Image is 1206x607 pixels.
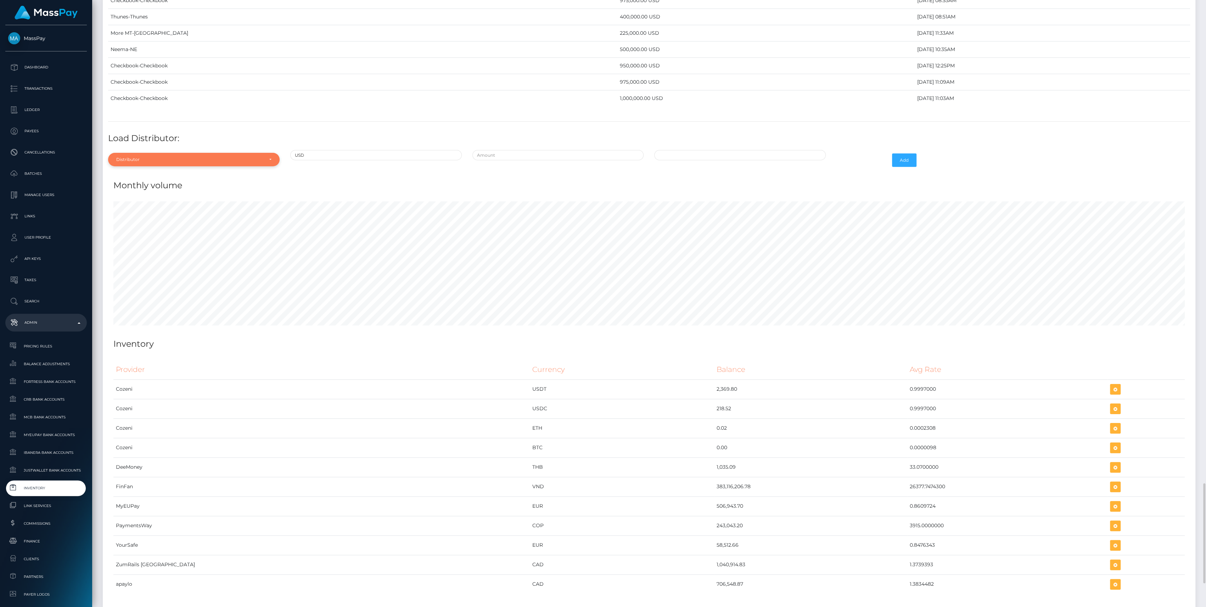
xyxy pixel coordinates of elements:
[907,418,1107,438] td: 0.0002308
[5,445,87,460] a: Ibanera Bank Accounts
[113,535,530,555] td: YourSafe
[530,418,714,438] td: ETH
[5,587,87,602] a: Payer Logos
[113,574,530,594] td: apaylo
[5,122,87,140] a: Payees
[108,58,617,74] td: Checkbook-Checkbook
[714,418,907,438] td: 0.02
[113,399,530,418] td: Cozeni
[714,399,907,418] td: 218.52
[530,360,714,379] th: Currency
[617,41,915,58] td: 500,000.00 USD
[113,496,530,516] td: MyEUPay
[108,9,617,25] td: Thunes-Thunes
[907,535,1107,555] td: 0.8476343
[113,418,530,438] td: Cozeni
[108,25,617,41] td: More MT-[GEOGRAPHIC_DATA]
[472,150,644,160] input: Amount
[5,356,87,372] a: Balance Adjustments
[714,516,907,535] td: 243,043.20
[113,379,530,399] td: Cozeni
[8,449,84,457] span: Ibanera Bank Accounts
[714,496,907,516] td: 506,943.70
[714,535,907,555] td: 58,512.66
[8,62,84,73] p: Dashboard
[5,516,87,531] a: Commissions
[5,186,87,204] a: Manage Users
[8,105,84,115] p: Ledger
[530,457,714,477] td: THB
[617,25,915,41] td: 225,000.00 USD
[915,90,1190,107] td: [DATE] 11:03AM
[5,271,87,289] a: Taxes
[8,126,84,137] p: Payees
[714,438,907,457] td: 0.00
[907,555,1107,574] td: 1.3739393
[5,165,87,183] a: Batches
[714,477,907,496] td: 383,116,206.78
[530,379,714,399] td: USDT
[8,147,84,158] p: Cancellations
[892,154,916,167] button: Add
[530,574,714,594] td: CAD
[5,374,87,389] a: Fortress Bank Accounts
[907,477,1107,496] td: 26377.7474300
[8,378,84,386] span: Fortress Bank Accounts
[617,74,915,90] td: 975,000.00 USD
[714,555,907,574] td: 1,040,914.83
[8,537,84,545] span: Finance
[5,35,87,41] span: MassPay
[5,207,87,225] a: Links
[8,275,84,285] p: Taxes
[530,516,714,535] td: COP
[915,25,1190,41] td: [DATE] 11:33AM
[5,480,87,496] a: Inventory
[915,41,1190,58] td: [DATE] 10:35AM
[915,9,1190,25] td: [DATE] 08:51AM
[8,431,84,439] span: MyEUPay Bank Accounts
[113,516,530,535] td: PaymentsWay
[290,150,462,160] input: Currency
[8,254,84,264] p: API Keys
[15,6,78,20] img: MassPay Logo
[8,360,84,368] span: Balance Adjustments
[8,519,84,528] span: Commissions
[8,590,84,598] span: Payer Logos
[907,438,1107,457] td: 0.0000098
[617,90,915,107] td: 1,000,000.00 USD
[108,41,617,58] td: Neema-NE
[5,80,87,98] a: Transactions
[714,360,907,379] th: Balance
[5,229,87,246] a: User Profile
[617,58,915,74] td: 950,000.00 USD
[8,502,84,510] span: Link Services
[113,555,530,574] td: ZumRails [GEOGRAPHIC_DATA]
[8,342,84,350] span: Pricing Rules
[116,157,263,162] div: Distributor
[8,317,84,328] p: Admin
[113,457,530,477] td: DeeMoney
[5,534,87,549] a: Finance
[113,338,1185,350] h4: Inventory
[907,360,1107,379] th: Avg Rate
[714,379,907,399] td: 2,369.80
[907,457,1107,477] td: 33.0700000
[530,399,714,418] td: USDC
[5,498,87,513] a: Link Services
[108,74,617,90] td: Checkbook-Checkbook
[8,413,84,421] span: MCB Bank Accounts
[8,466,84,474] span: JustWallet Bank Accounts
[907,574,1107,594] td: 1.3834482
[8,484,84,492] span: Inventory
[8,211,84,222] p: Links
[5,427,87,442] a: MyEUPay Bank Accounts
[8,32,20,44] img: MassPay
[108,153,280,166] button: Distributor
[530,477,714,496] td: VND
[5,314,87,332] a: Admin
[8,555,84,563] span: Clients
[5,339,87,354] a: Pricing Rules
[907,496,1107,516] td: 0.8609724
[5,392,87,407] a: CRB Bank Accounts
[5,59,87,76] a: Dashboard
